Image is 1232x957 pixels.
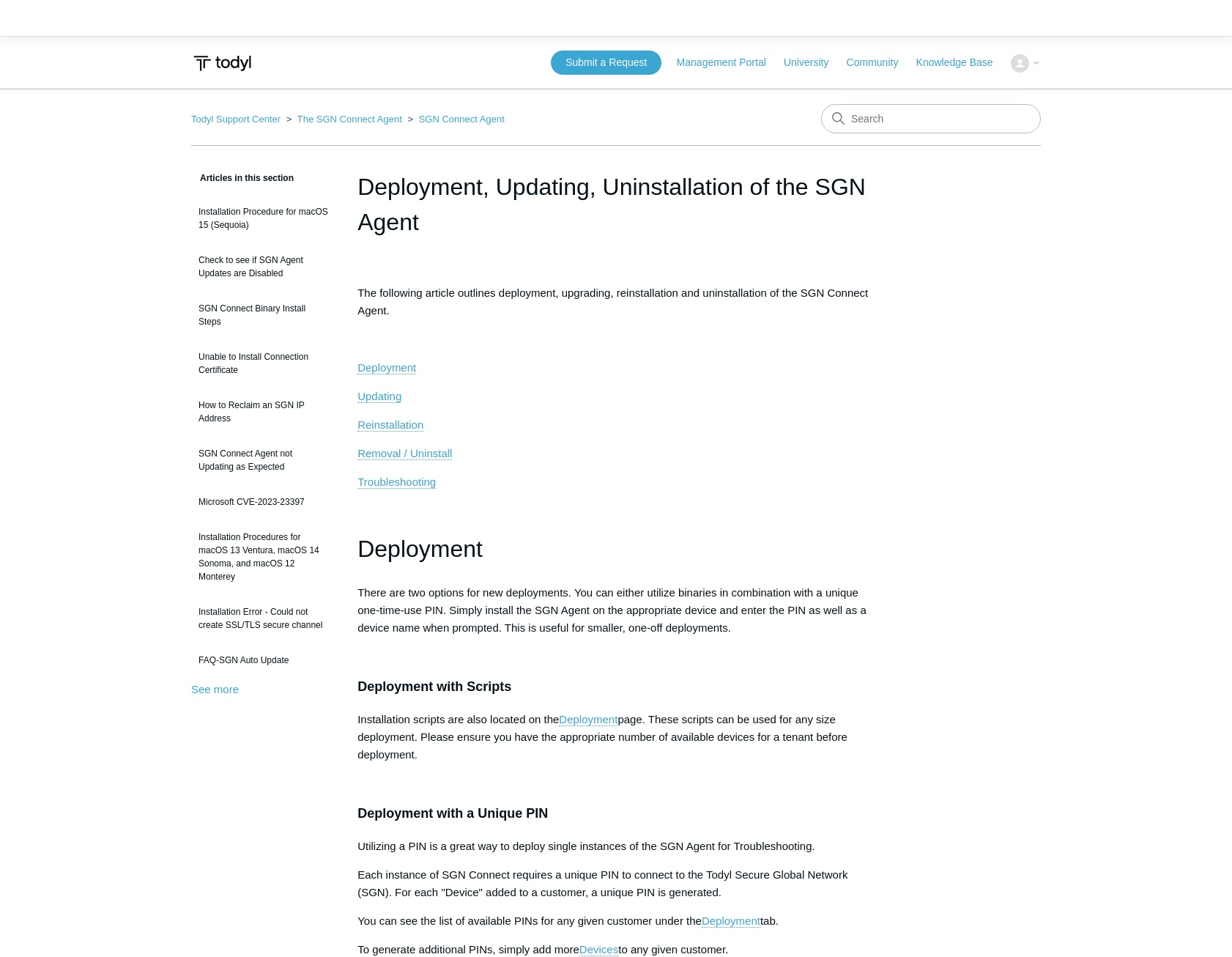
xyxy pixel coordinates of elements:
a: Todyl Support Center [191,114,281,125]
img: Todyl Support Center Help Center home page [191,50,253,77]
a: Submit a Request [551,51,661,75]
a: Updating [357,390,401,403]
h1: Deployment, Updating, Uninstallation of the SGN Agent [357,169,875,240]
a: University [784,55,843,70]
a: Knowledge Base [916,55,1008,70]
a: Management Portal [677,55,781,70]
span: Deployment [357,536,483,562]
span: To generate additional PINs, simply add more [357,943,579,956]
span: to any given customer. [618,943,728,956]
span: The following article outlines deployment, upgrading, reinstallation and uninstallation of the SG... [357,287,868,317]
span: Deployment [357,361,416,374]
a: FAQ-SGN Auto Update [191,646,335,674]
a: Deployment [702,914,760,928]
a: How to Reclaim an SGN IP Address [191,391,335,432]
span: You can see the list of available PINs for any given customer under the [357,914,702,927]
li: Todyl Support Center [191,114,283,125]
li: SGN Connect Agent [404,114,504,125]
span: Articles in this section [191,173,294,183]
a: Microsoft CVE-2023-23397 [191,488,335,516]
li: The SGN Connect Agent [283,114,405,125]
a: See more [191,683,239,695]
a: Installation Procedure for macOS 15 (Sequoia) [191,198,335,239]
a: SGN Connect Agent [419,114,505,125]
a: Reinstallation [357,418,423,432]
a: Installation Error - Could not create SSL/TLS secure channel [191,598,335,639]
a: Deployment [559,713,617,726]
span: Each instance of SGN Connect requires a unique PIN to connect to the Todyl Secure Global Network ... [357,868,847,898]
a: Deployment [357,361,416,374]
a: Installation Procedures for macOS 13 Ventura, macOS 14 Sonoma, and macOS 12 Monterey [191,523,335,591]
a: Community [847,55,913,70]
span: Utilizing a PIN is a great way to deploy single instances of the SGN Agent for Troubleshooting. [357,840,815,852]
span: Deployment with Scripts [357,679,511,694]
input: Search [821,104,1041,133]
a: The SGN Connect Agent [297,114,402,125]
span: Updating [357,390,401,402]
a: SGN Connect Agent not Updating as Expected [191,440,335,481]
span: Reinstallation [357,418,423,431]
span: Installation scripts are also located on the [357,713,559,725]
span: tab. [760,914,779,927]
span: page. These scripts can be used for any size deployment. Please ensure you have the appropriate n... [357,713,847,761]
a: Unable to Install Connection Certificate [191,343,335,384]
a: Troubleshooting [357,476,436,489]
a: Devices [579,943,618,956]
a: SGN Connect Binary Install Steps [191,295,335,336]
span: Troubleshooting [357,476,436,488]
a: Removal / Uninstall [357,447,452,460]
span: There are two options for new deployments. You can either utilize binaries in combination with a ... [357,586,867,634]
span: Deployment with a Unique PIN [357,806,548,821]
a: Check to see if SGN Agent Updates are Disabled [191,246,335,287]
